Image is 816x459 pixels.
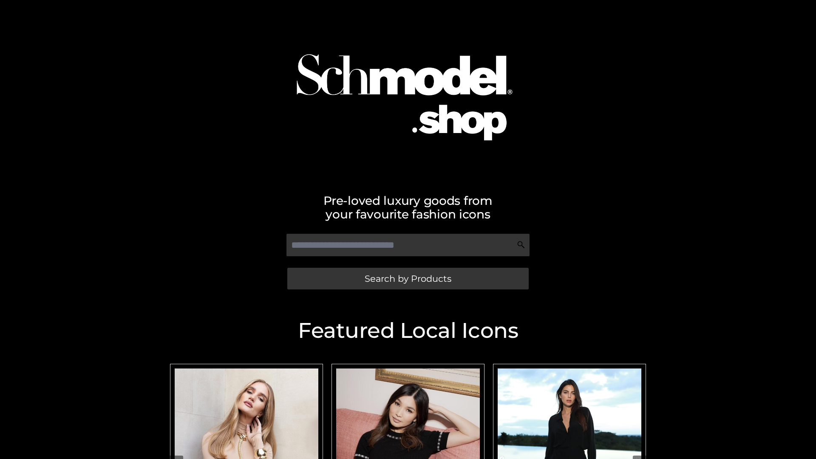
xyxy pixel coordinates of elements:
h2: Featured Local Icons​ [166,320,650,341]
a: Search by Products [287,268,529,289]
img: Search Icon [517,241,525,249]
h2: Pre-loved luxury goods from your favourite fashion icons [166,194,650,221]
span: Search by Products [365,274,451,283]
